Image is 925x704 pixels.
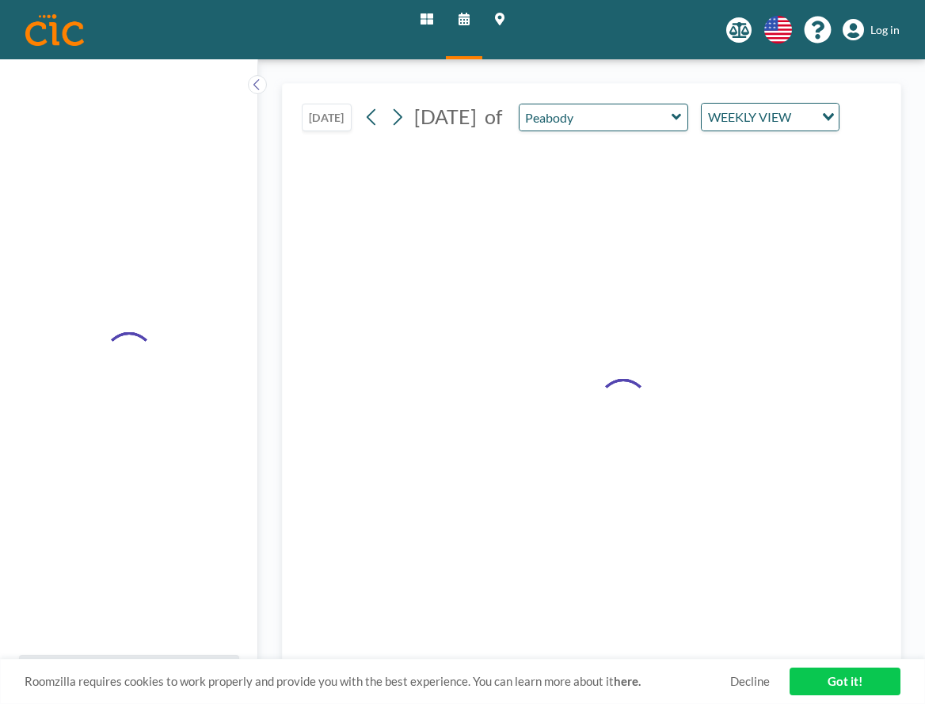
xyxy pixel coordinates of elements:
input: Peabody [520,104,672,131]
span: of [485,104,502,129]
span: Roomzilla requires cookies to work properly and provide you with the best experience. You can lea... [25,674,730,689]
button: [DATE] [302,104,352,131]
img: organization-logo [25,14,84,46]
span: WEEKLY VIEW [705,107,794,127]
span: [DATE] [414,104,477,128]
input: Search for option [796,107,813,127]
a: Decline [730,674,770,689]
button: All resources [19,655,239,685]
a: here. [614,674,641,688]
div: Search for option [702,104,839,131]
span: Log in [870,23,900,37]
a: Log in [843,19,900,41]
a: Got it! [790,668,900,695]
